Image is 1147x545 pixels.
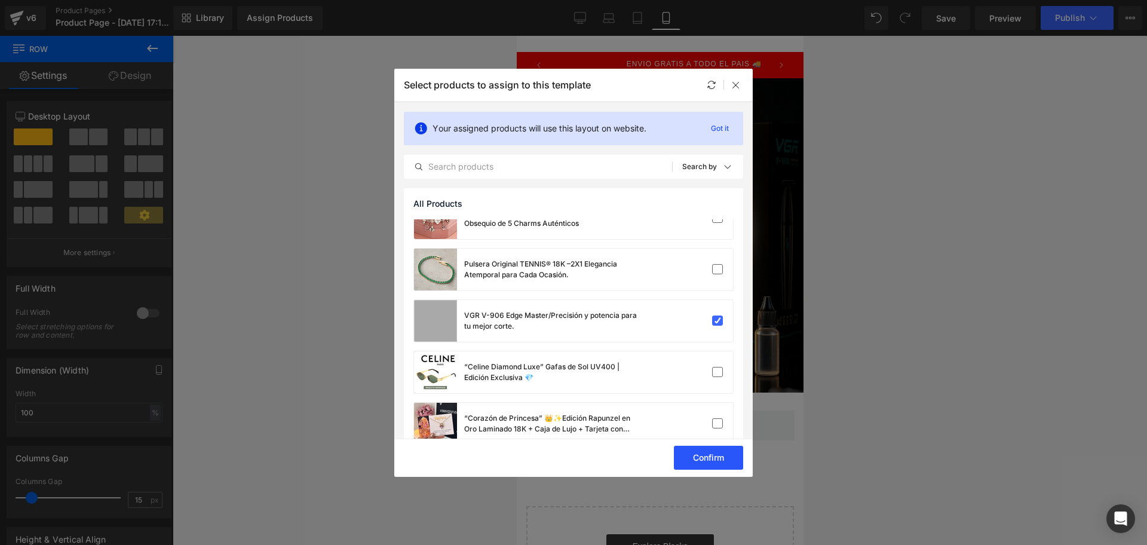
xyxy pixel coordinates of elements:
a: product-img [414,249,457,290]
a: product-img [414,403,457,445]
span: All Products [413,199,462,209]
p: Select products to assign to this template [404,79,591,91]
div: Anuncio [69,18,286,41]
div: VGR V-906 Edge Master/Precisión y potencia para tu mejor corte. [464,310,643,332]
a: product-img [414,300,457,342]
span: ENVIO GRATIS A TODO EL PAIS 🚚 [110,24,246,32]
input: Search products [404,160,672,174]
button: Anuncio anterior [9,16,35,42]
div: Open Intercom Messenger [1106,504,1135,533]
button: Confirm [674,446,743,470]
div: 4 de 4 [69,18,286,41]
slideshow-component: Barra de anuncios [18,16,269,42]
div: “Celine Diamond Luxe” Gafas de Sol UV400 | Edición Exclusiva 💎 [464,362,643,383]
p: Got it [706,121,734,136]
a: Explore Blocks [90,498,197,522]
a: product-img [414,351,457,393]
p: Your assigned products will use this layout on website. [433,122,646,135]
div: Pulsera Original TENNIS® 18K –2X1 Elegancia Atemporal para Cada Ocasión. [464,259,643,280]
p: Search by [682,163,717,171]
div: “Corazón de Princesa” 👑✨Edición Rapunzel en Oro Laminado 18K + Caja de Lujo + Tarjeta con Mensaje... [464,413,643,434]
button: Anuncio siguiente [252,16,278,42]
